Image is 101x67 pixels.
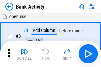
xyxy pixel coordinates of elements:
[72,28,83,33] div: range
[63,56,71,60] div: Skip
[83,49,93,59] img: Main button
[59,28,71,33] div: before
[25,37,44,45] div: open!J:J
[14,46,35,62] button: Run All
[17,56,32,60] div: Run All
[21,48,28,55] img: Run All
[56,46,77,62] button: Skip
[79,4,84,9] img: Support
[31,27,57,35] div: Add Column
[16,4,44,10] div: Bank Activity
[16,33,21,39] span: # 3
[5,3,13,11] img: Back
[9,14,26,19] span: open.csv
[63,48,71,55] img: Skip
[88,3,96,11] img: Settings menu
